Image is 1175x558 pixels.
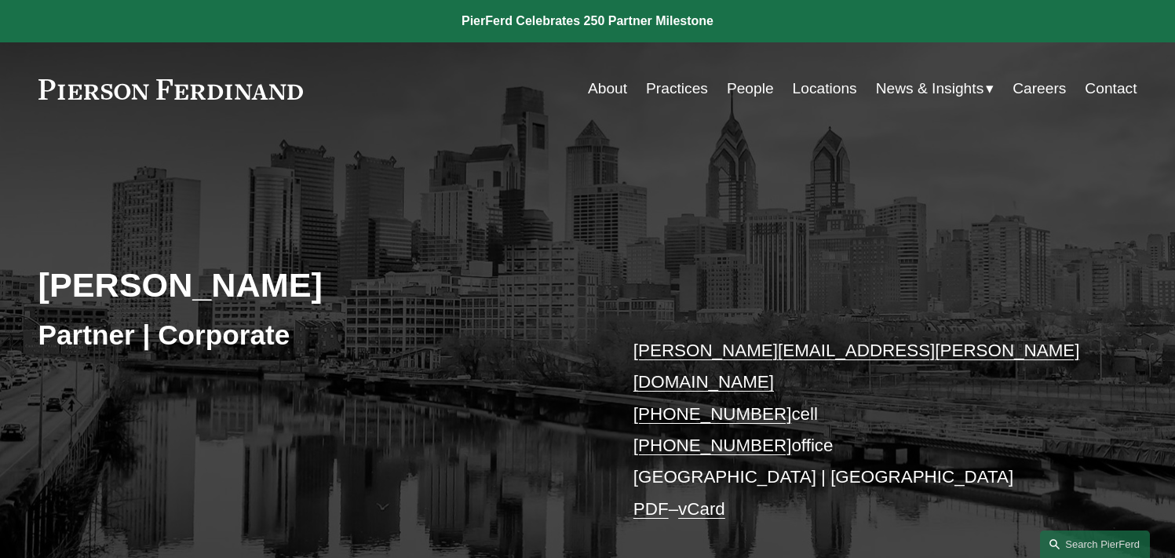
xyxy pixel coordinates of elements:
[876,75,984,103] span: News & Insights
[633,499,669,519] a: PDF
[1013,74,1066,104] a: Careers
[588,74,627,104] a: About
[876,74,994,104] a: folder dropdown
[727,74,774,104] a: People
[1040,531,1150,558] a: Search this site
[633,335,1091,525] p: cell office [GEOGRAPHIC_DATA] | [GEOGRAPHIC_DATA] –
[633,436,792,455] a: [PHONE_NUMBER]
[678,499,725,519] a: vCard
[633,404,792,424] a: [PHONE_NUMBER]
[793,74,857,104] a: Locations
[633,341,1080,392] a: [PERSON_NAME][EMAIL_ADDRESS][PERSON_NAME][DOMAIN_NAME]
[1085,74,1137,104] a: Contact
[38,318,588,352] h3: Partner | Corporate
[646,74,708,104] a: Practices
[38,264,588,305] h2: [PERSON_NAME]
